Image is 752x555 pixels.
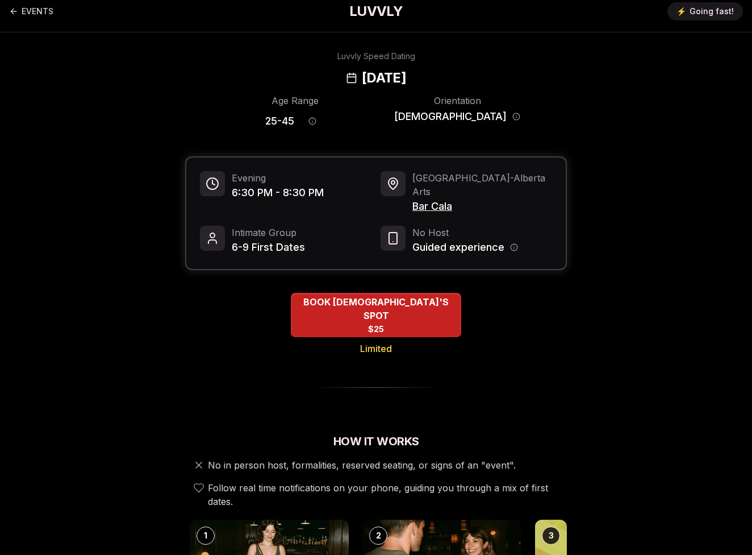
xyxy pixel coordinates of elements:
[362,69,406,87] h2: [DATE]
[197,527,215,545] div: 1
[394,109,507,125] span: [DEMOGRAPHIC_DATA]
[185,433,567,449] h2: How It Works
[394,94,520,107] div: Orientation
[412,171,552,198] span: [GEOGRAPHIC_DATA] - Alberta Arts
[360,342,392,355] span: Limited
[412,239,504,255] span: Guided experience
[412,198,552,214] span: Bar Cala
[291,295,461,322] span: BOOK [DEMOGRAPHIC_DATA]'S SPOT
[208,481,562,508] span: Follow real time notifications on your phone, guiding you through a mix of first dates.
[232,239,305,255] span: 6-9 First Dates
[232,171,324,185] span: Evening
[690,6,734,17] span: Going fast!
[232,94,358,107] div: Age Range
[368,324,384,335] span: $25
[542,527,560,545] div: 3
[412,226,518,239] span: No Host
[232,185,324,201] span: 6:30 PM - 8:30 PM
[369,527,387,545] div: 2
[510,243,518,251] button: Host information
[232,226,305,239] span: Intimate Group
[265,113,294,129] span: 25 - 45
[291,293,461,337] button: BOOK QUEER MEN'S SPOT - Limited
[512,113,520,121] button: Orientation information
[337,51,415,62] div: Luvvly Speed Dating
[676,6,686,17] span: ⚡️
[349,2,403,20] a: LUVVLY
[300,109,325,134] button: Age range information
[208,458,516,472] span: No in person host, formalities, reserved seating, or signs of an "event".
